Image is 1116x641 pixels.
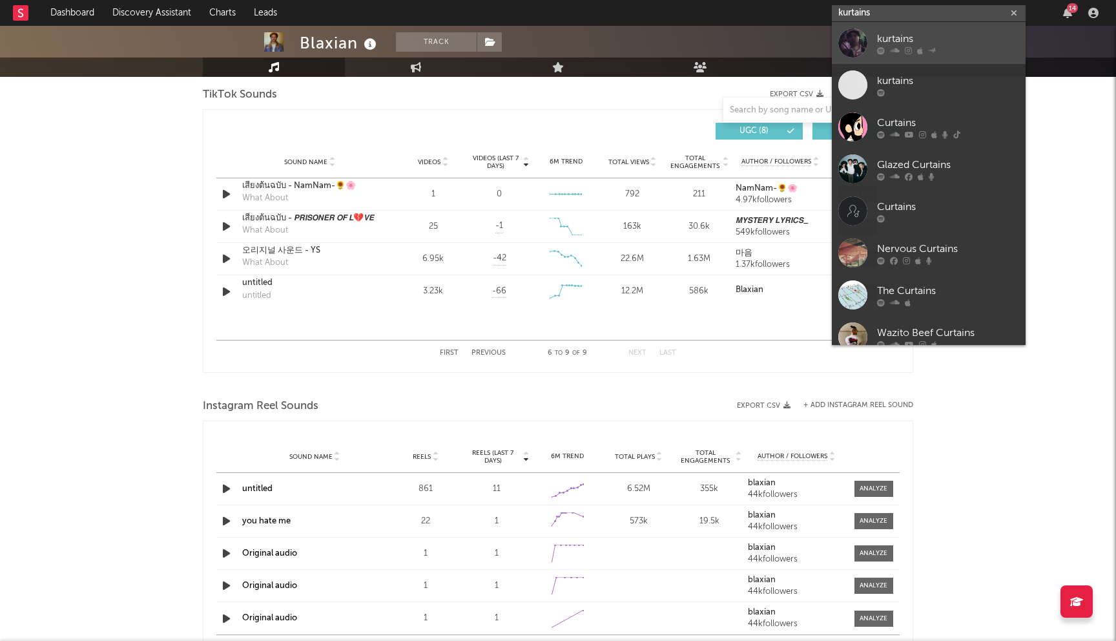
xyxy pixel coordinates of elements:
span: Total Engagements [669,154,721,170]
div: 1.63M [669,253,729,266]
div: 12.2M [603,285,663,298]
a: Original audio [242,614,297,622]
a: 𝙈𝙔𝙎𝙏𝙀𝙍𝙔 𝙇𝙔𝙍𝙄𝘾𝙎_ [736,216,825,226]
span: Total Views [608,158,649,166]
div: 22 [393,515,458,528]
div: 1 [464,580,529,593]
div: 1 [393,612,458,625]
button: Last [659,350,676,357]
strong: 𝙈𝙔𝙎𝙏𝙀𝙍𝙔 𝙇𝙔𝙍𝙄𝘾𝙎_ [736,216,809,225]
a: Nervous Curtains [832,232,1026,274]
span: Videos (last 7 days) [470,154,522,170]
a: blaxian [748,511,845,520]
a: untitled [242,277,377,289]
div: 22.6M [603,253,663,266]
div: 6.52M [606,483,671,496]
div: Glazed Curtains [877,157,1019,173]
a: 마음 [736,249,825,258]
a: kurtains [832,64,1026,106]
span: TikTok Sounds [203,87,277,103]
button: Official(1) [812,123,900,140]
div: 6M Trend [535,452,600,461]
div: Curtains [877,199,1019,215]
div: 44k followers [748,523,845,532]
div: 211 [669,188,729,201]
div: 1.37k followers [736,260,825,269]
div: 30.6k [669,220,729,233]
a: Original audio [242,582,297,590]
div: 1 [464,612,529,625]
div: 861 [393,483,458,496]
span: Official ( 1 ) [821,127,880,135]
div: 25 [403,220,463,233]
div: 163k [603,220,663,233]
button: Previous [471,350,506,357]
span: UGC ( 8 ) [724,127,783,135]
div: 19.5k [677,515,742,528]
input: Search for artists [832,5,1026,21]
span: Reels (last 7 days) [464,449,521,465]
div: 6M Trend [536,157,596,167]
div: + Add Instagram Reel Sound [790,402,913,409]
span: Reels [413,453,431,461]
a: Blaxian [736,286,825,295]
div: What About [242,224,288,237]
a: blaxian [748,479,845,488]
a: blaxian [748,608,845,617]
div: 355k [677,483,742,496]
a: Original audio [242,549,297,558]
span: Sound Name [284,158,327,166]
div: Curtains [877,115,1019,131]
strong: blaxian [748,576,776,584]
strong: 마음 [736,249,752,257]
a: Glazed Curtains [832,148,1026,190]
div: 6 9 9 [532,346,603,361]
a: Curtains [832,190,1026,232]
button: Next [628,350,646,357]
div: 549k followers [736,228,825,237]
div: 0 [497,188,502,201]
strong: blaxian [748,511,776,520]
strong: blaxian [748,479,776,487]
strong: NamNam-🌻🌸 [736,184,798,193]
div: 1 [464,547,529,560]
button: First [440,350,459,357]
span: Total Engagements [677,449,734,465]
a: you hate me [242,517,291,525]
div: 1 [403,188,463,201]
div: 14 [1067,3,1078,13]
div: What About [242,192,288,205]
span: Author / Followers [741,158,811,166]
a: 오리지널 사운드 - YS [242,244,377,257]
div: 3.23k [403,285,463,298]
div: 44k followers [748,555,845,564]
input: Search by song name or URL [723,105,860,116]
strong: Blaxian [736,286,763,294]
a: เสียงต้นฉบับ - NamNam-🌻🌸 [242,180,377,193]
div: 6.95k [403,253,463,266]
span: Videos [418,158,440,166]
span: Author / Followers [758,452,827,461]
a: NamNam-🌻🌸 [736,184,825,193]
div: kurtains [877,31,1019,47]
button: Track [396,32,477,52]
div: Wazito Beef Curtains [877,325,1019,341]
strong: blaxian [748,608,776,616]
a: เสียงต้นฉบับ - 𝙋𝙍𝙄𝙎𝙊𝙉𝙀𝙍 𝙊𝙁 𝙇💔𝙑𝙀 [242,212,377,225]
div: 44k followers [748,490,845,499]
div: 44k followers [748,620,845,629]
div: 573k [606,515,671,528]
span: -66 [492,285,506,298]
div: The Curtains [877,283,1019,299]
div: Nervous Curtains [877,241,1019,257]
span: Instagram Reel Sounds [203,399,318,414]
div: 792 [603,188,663,201]
div: kurtains [877,73,1019,89]
div: 11 [464,483,529,496]
button: 14 [1063,8,1072,18]
span: -1 [495,220,503,233]
a: untitled [242,485,273,493]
